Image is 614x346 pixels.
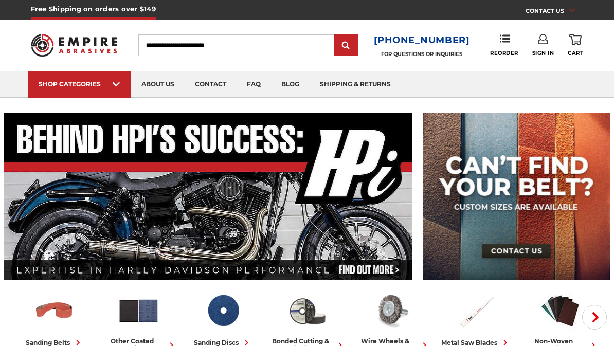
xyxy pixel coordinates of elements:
a: Cart [568,34,583,57]
a: blog [271,71,310,98]
img: Empire Abrasives [31,28,118,62]
a: CONTACT US [526,5,583,20]
img: Non-woven Abrasives [539,289,582,332]
a: contact [185,71,237,98]
img: Other Coated Abrasives [117,289,160,332]
img: Metal Saw Blades [455,289,497,332]
img: Sanding Discs [202,289,244,332]
span: Cart [568,50,583,57]
span: Reorder [490,50,518,57]
img: Sanding Belts [33,289,76,332]
img: Wire Wheels & Brushes [370,289,413,332]
a: Reorder [490,34,518,56]
img: promo banner for custom belts. [423,113,610,280]
img: Bonded Cutting & Grinding [286,289,329,332]
img: Banner for an interview featuring Horsepower Inc who makes Harley performance upgrades featured o... [4,113,412,280]
span: Sign In [532,50,554,57]
button: Next [582,305,607,330]
a: [PHONE_NUMBER] [374,33,470,48]
a: faq [237,71,271,98]
a: shipping & returns [310,71,401,98]
input: Submit [336,35,356,56]
a: about us [131,71,185,98]
div: SHOP CATEGORIES [39,80,121,88]
p: FOR QUESTIONS OR INQUIRIES [374,51,470,58]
